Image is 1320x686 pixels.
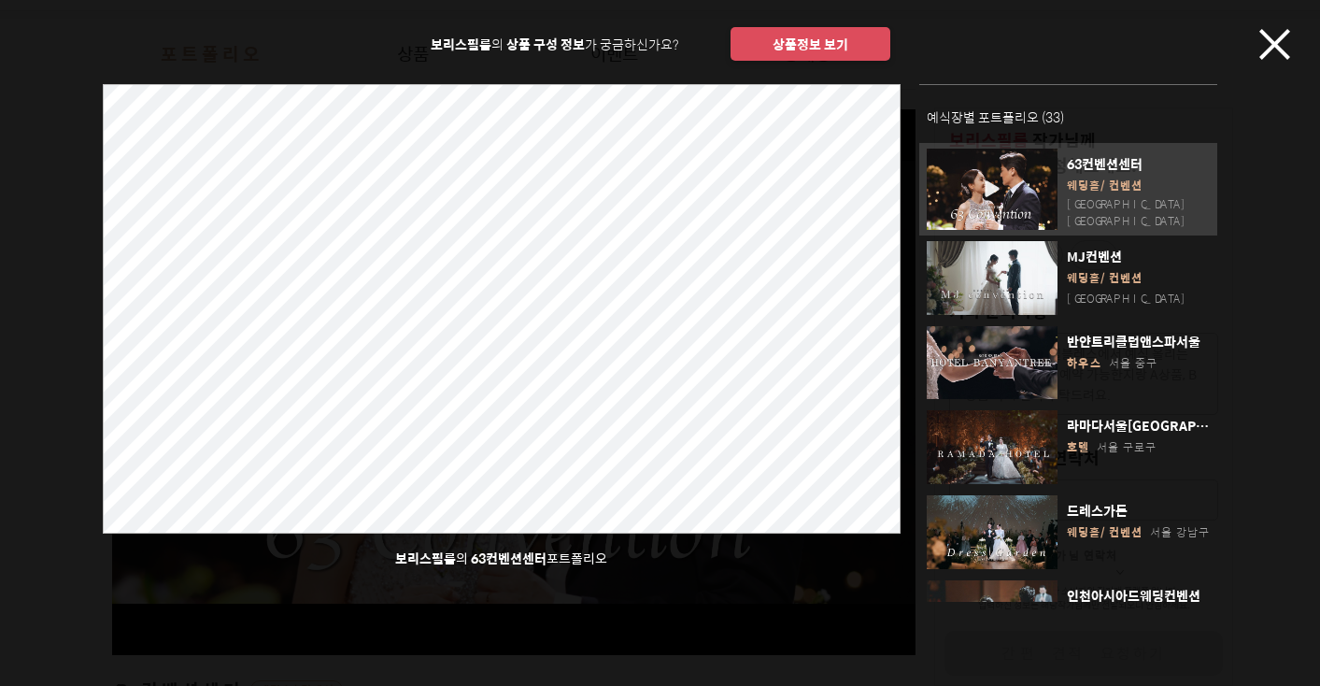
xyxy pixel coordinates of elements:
button: 반얀트리클럽앤스파서울하우스서울 중구 [927,326,1210,400]
button: 드레스가든웨딩홀/컨벤션서울 강남구 [927,495,1210,569]
span: 서울 중구 [1109,354,1157,371]
span: 63컨벤션센터 [1067,154,1210,173]
h3: 예식장별 포트폴리오 ( 33 ) [927,107,1210,126]
button: 63컨벤션센터웨딩홀/컨벤션[GEOGRAPHIC_DATA] [GEOGRAPHIC_DATA] [927,149,1210,230]
span: 웨딩홀/컨벤션 [1067,523,1143,542]
a: 대화 [123,525,241,572]
span: 웨딩홀/컨벤션 [1067,269,1143,288]
span: 반얀트리클럽앤스파서울 [1067,332,1210,350]
button: MJ컨벤션웨딩홀/컨벤션[GEOGRAPHIC_DATA] [927,241,1210,315]
span: 홈 [59,553,70,568]
span: 대화 [171,554,193,569]
span: 63컨벤션센터 [471,548,546,568]
span: MJ컨벤션 [1067,247,1210,265]
h2: 의 가 궁금하신가요? [431,35,678,53]
span: 호텔 [1067,438,1089,457]
span: 설정 [289,553,311,568]
button: 상품정보 보기 [731,27,890,61]
button: 라마다서울[GEOGRAPHIC_DATA]호텔서울 구로구 [927,410,1210,484]
span: [GEOGRAPHIC_DATA] [GEOGRAPHIC_DATA] [1067,195,1210,229]
span: 웨딩홀/컨벤션 [1067,177,1143,195]
span: 드레스가든 [1067,501,1210,520]
button: 인천아시아드웨딩컨벤션 [927,580,1210,654]
p: 의 포트폴리오 [103,549,901,567]
span: 인천아시아드웨딩컨벤션 [1067,586,1210,605]
a: 홈 [6,525,123,572]
span: 서울 강남구 [1150,523,1210,540]
span: 하우스 [1067,354,1101,373]
span: 서울 구로구 [1097,438,1157,455]
span: [GEOGRAPHIC_DATA] [1067,290,1189,307]
a: 설정 [241,525,359,572]
span: 상품 구성 정보 [506,34,585,54]
span: 라마다서울[GEOGRAPHIC_DATA] [1067,416,1210,435]
span: 보리스필름 [431,34,491,54]
span: 보리스필름 [395,548,456,568]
